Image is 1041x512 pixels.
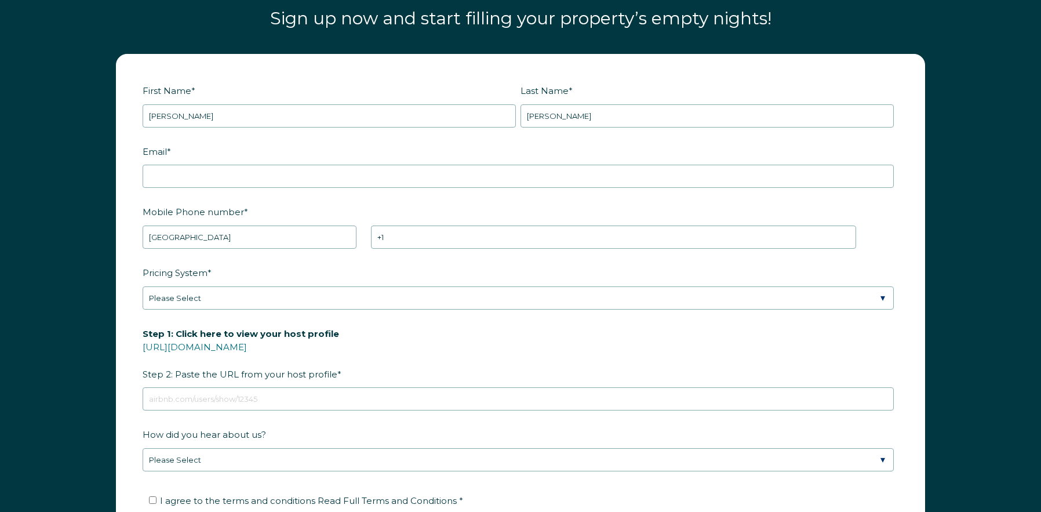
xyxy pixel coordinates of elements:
a: [URL][DOMAIN_NAME] [143,342,247,353]
span: Last Name [520,82,569,100]
span: Step 1: Click here to view your host profile [143,325,339,343]
span: Read Full Terms and Conditions [318,495,457,506]
input: airbnb.com/users/show/12345 [143,387,894,411]
span: Step 2: Paste the URL from your host profile [143,325,339,383]
span: How did you hear about us? [143,426,266,444]
span: Pricing System [143,264,208,282]
input: I agree to the terms and conditions Read Full Terms and Conditions * [149,496,156,504]
a: Read Full Terms and Conditions [315,495,459,506]
span: I agree to the terms and conditions [160,495,463,506]
span: Email [143,143,167,161]
span: Sign up now and start filling your property’s empty nights! [270,8,771,29]
span: Mobile Phone number [143,203,244,221]
span: First Name [143,82,191,100]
